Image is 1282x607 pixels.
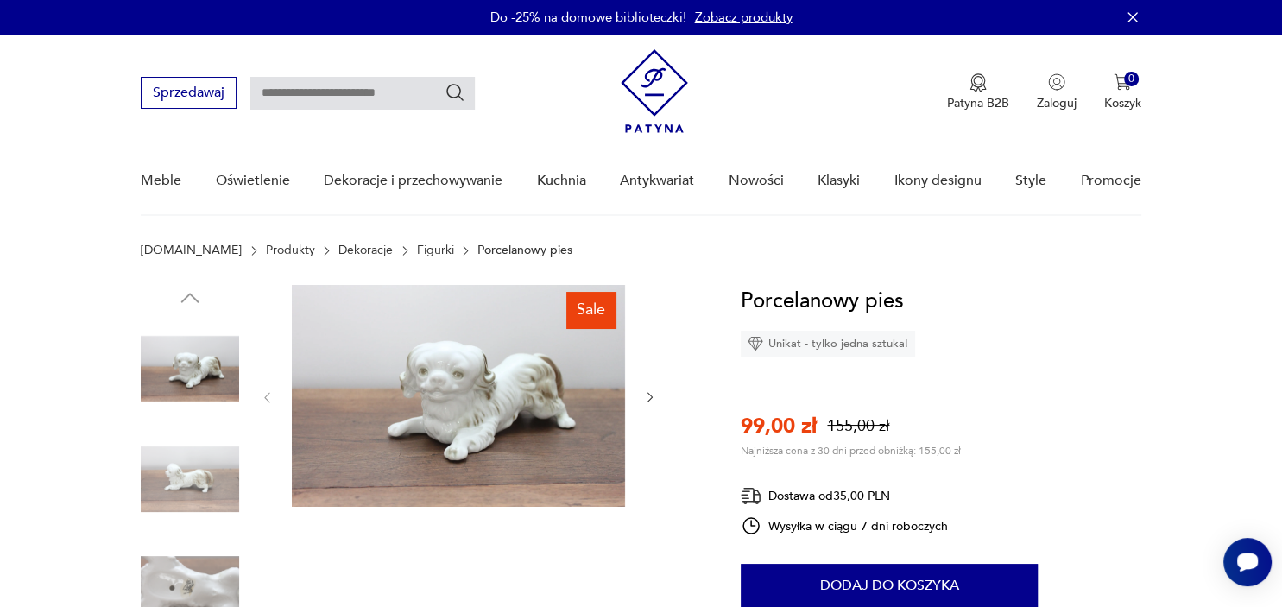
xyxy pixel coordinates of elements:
[490,9,686,26] p: Do -25% na domowe biblioteczki!
[141,88,237,100] a: Sprzedawaj
[947,73,1009,111] a: Ikona medaluPatyna B2B
[741,515,948,536] div: Wysyłka w ciągu 7 dni roboczych
[266,243,315,257] a: Produkty
[1037,95,1077,111] p: Zaloguj
[894,148,982,214] a: Ikony designu
[566,292,616,328] div: Sale
[141,430,239,528] img: Zdjęcie produktu Porcelanowy pies
[1048,73,1065,91] img: Ikonka użytkownika
[947,73,1009,111] button: Patyna B2B
[695,9,793,26] a: Zobacz produkty
[741,331,915,357] div: Unikat - tylko jedna sztuka!
[216,148,290,214] a: Oświetlenie
[1015,148,1046,214] a: Style
[338,243,393,257] a: Dekoracje
[1104,95,1141,111] p: Koszyk
[729,148,784,214] a: Nowości
[537,148,586,214] a: Kuchnia
[1223,538,1272,586] iframe: Smartsupp widget button
[1081,148,1141,214] a: Promocje
[818,148,860,214] a: Klasyki
[620,148,694,214] a: Antykwariat
[741,412,817,440] p: 99,00 zł
[621,49,688,133] img: Patyna - sklep z meblami i dekoracjami vintage
[141,148,181,214] a: Meble
[947,95,1009,111] p: Patyna B2B
[827,415,889,437] p: 155,00 zł
[445,82,465,103] button: Szukaj
[741,485,948,507] div: Dostawa od 35,00 PLN
[1104,73,1141,111] button: 0Koszyk
[741,444,961,458] p: Najniższa cena z 30 dni przed obniżką: 155,00 zł
[477,243,572,257] p: Porcelanowy pies
[324,148,502,214] a: Dekoracje i przechowywanie
[1114,73,1131,91] img: Ikona koszyka
[141,319,239,418] img: Zdjęcie produktu Porcelanowy pies
[1124,72,1139,86] div: 0
[748,336,763,351] img: Ikona diamentu
[141,243,242,257] a: [DOMAIN_NAME]
[741,485,761,507] img: Ikona dostawy
[417,243,454,257] a: Figurki
[741,285,904,318] h1: Porcelanowy pies
[292,285,625,507] img: Zdjęcie produktu Porcelanowy pies
[741,564,1038,607] button: Dodaj do koszyka
[969,73,987,92] img: Ikona medalu
[141,77,237,109] button: Sprzedawaj
[1037,73,1077,111] button: Zaloguj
